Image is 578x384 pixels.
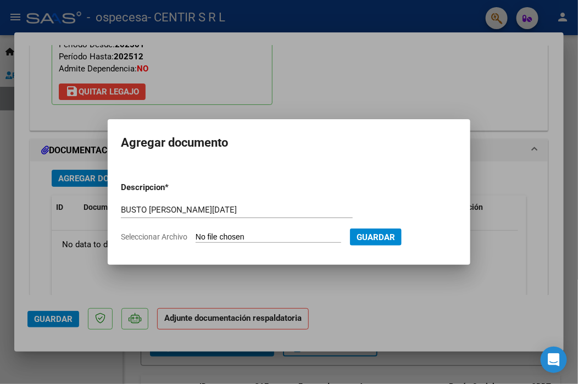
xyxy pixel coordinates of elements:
h2: Agregar documento [121,132,457,153]
span: Seleccionar Archivo [121,232,187,241]
span: Guardar [357,232,395,242]
p: Descripcion [121,181,222,194]
button: Guardar [350,229,402,246]
div: Open Intercom Messenger [541,347,567,373]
